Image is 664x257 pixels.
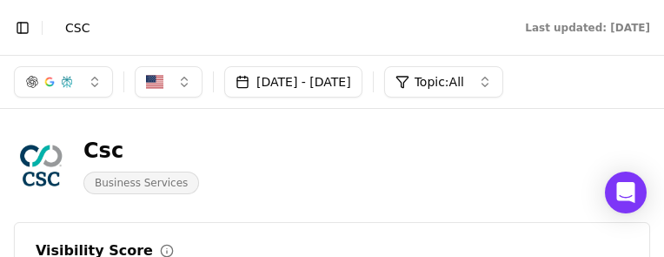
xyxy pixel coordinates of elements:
[83,137,199,165] div: Csc
[65,19,90,37] span: CSC
[14,138,70,193] img: CSC
[146,73,163,91] img: US
[605,172,647,213] div: Open Intercom Messenger
[525,21,650,35] div: Last updated: [DATE]
[415,73,464,91] span: Topic: All
[56,19,90,37] nav: breadcrumb
[83,172,199,194] span: Business Services
[224,66,362,98] button: [DATE] - [DATE]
